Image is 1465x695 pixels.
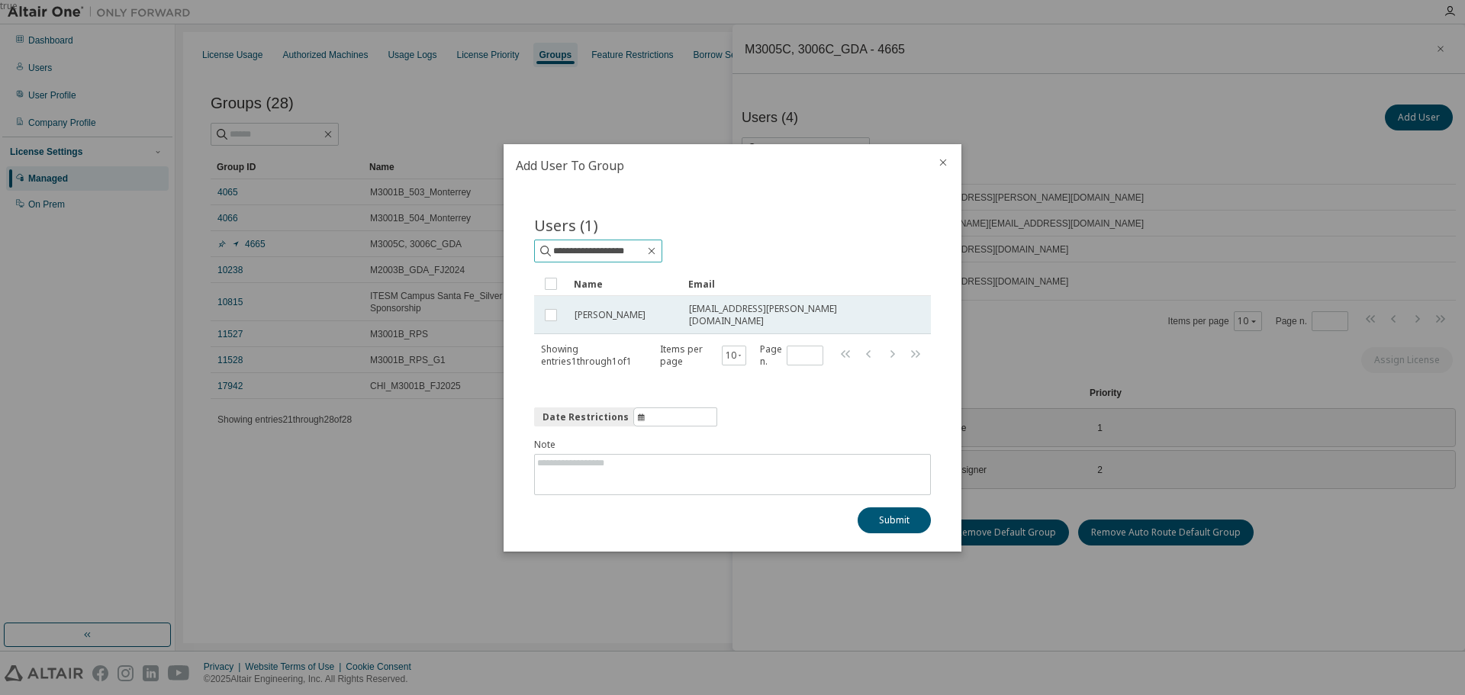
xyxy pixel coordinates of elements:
h2: Add User To Group [504,144,925,187]
span: Page n. [760,343,823,368]
span: [PERSON_NAME] [575,309,646,321]
button: close [937,156,949,169]
span: Date Restrictions [543,410,629,423]
label: Note [534,439,931,451]
button: Submit [858,507,931,533]
span: Items per page [660,343,746,368]
span: Showing entries 1 through 1 of 1 [541,343,632,368]
span: [EMAIL_ADDRESS][PERSON_NAME][DOMAIN_NAME] [689,303,904,327]
div: Name [574,272,676,296]
button: 10 [726,349,743,362]
span: Users (1) [534,214,598,236]
div: Email [688,272,905,296]
button: information [534,407,717,426]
